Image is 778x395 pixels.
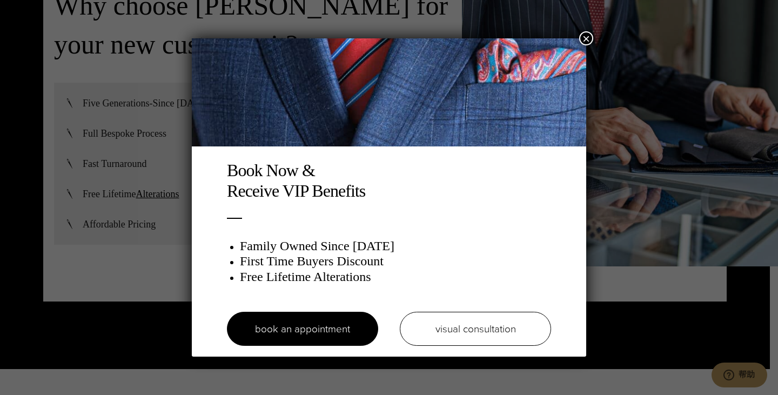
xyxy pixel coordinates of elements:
[227,312,378,346] a: book an appointment
[579,31,593,45] button: Close
[28,7,44,17] span: 帮助
[240,238,551,254] h3: Family Owned Since [DATE]
[400,312,551,346] a: visual consultation
[240,253,551,269] h3: First Time Buyers Discount
[240,269,551,285] h3: Free Lifetime Alterations
[227,160,551,202] h2: Book Now & Receive VIP Benefits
